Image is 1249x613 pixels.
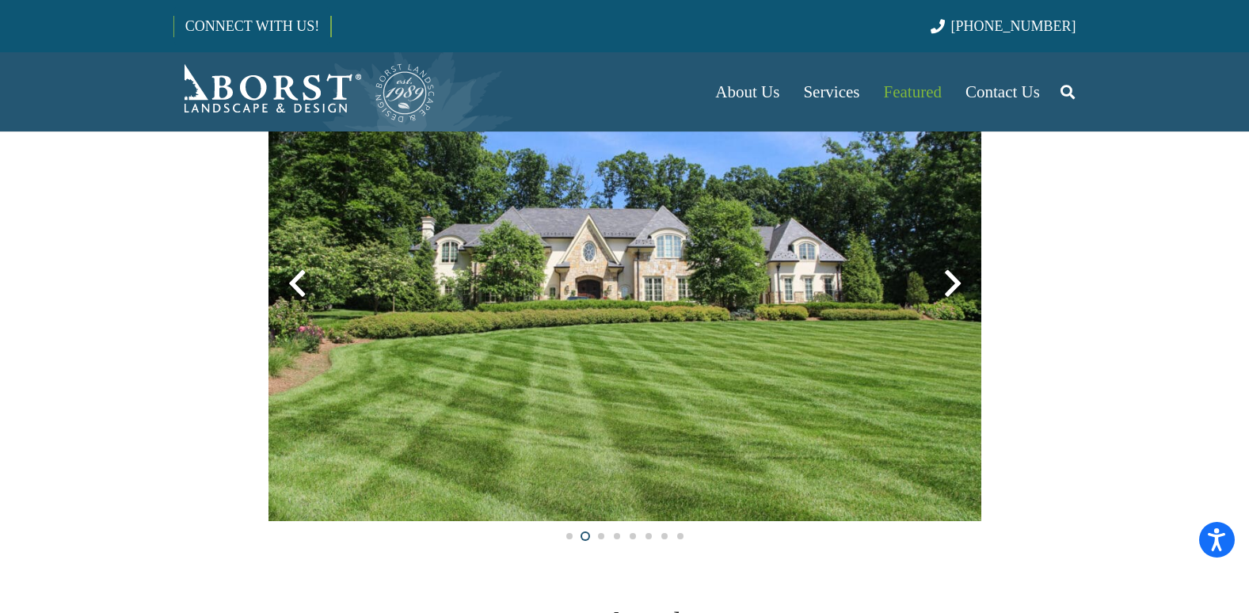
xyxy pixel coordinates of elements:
[951,18,1076,34] span: [PHONE_NUMBER]
[954,52,1052,131] a: Contact Us
[1052,72,1083,112] a: Search
[884,82,942,101] span: Featured
[803,82,859,101] span: Services
[715,82,779,101] span: About Us
[703,52,791,131] a: About Us
[173,60,436,124] a: Borst-Logo
[965,82,1040,101] span: Contact Us
[174,7,330,45] a: CONNECT WITH US!
[931,18,1076,34] a: [PHONE_NUMBER]
[791,52,871,131] a: Services
[872,52,954,131] a: Featured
